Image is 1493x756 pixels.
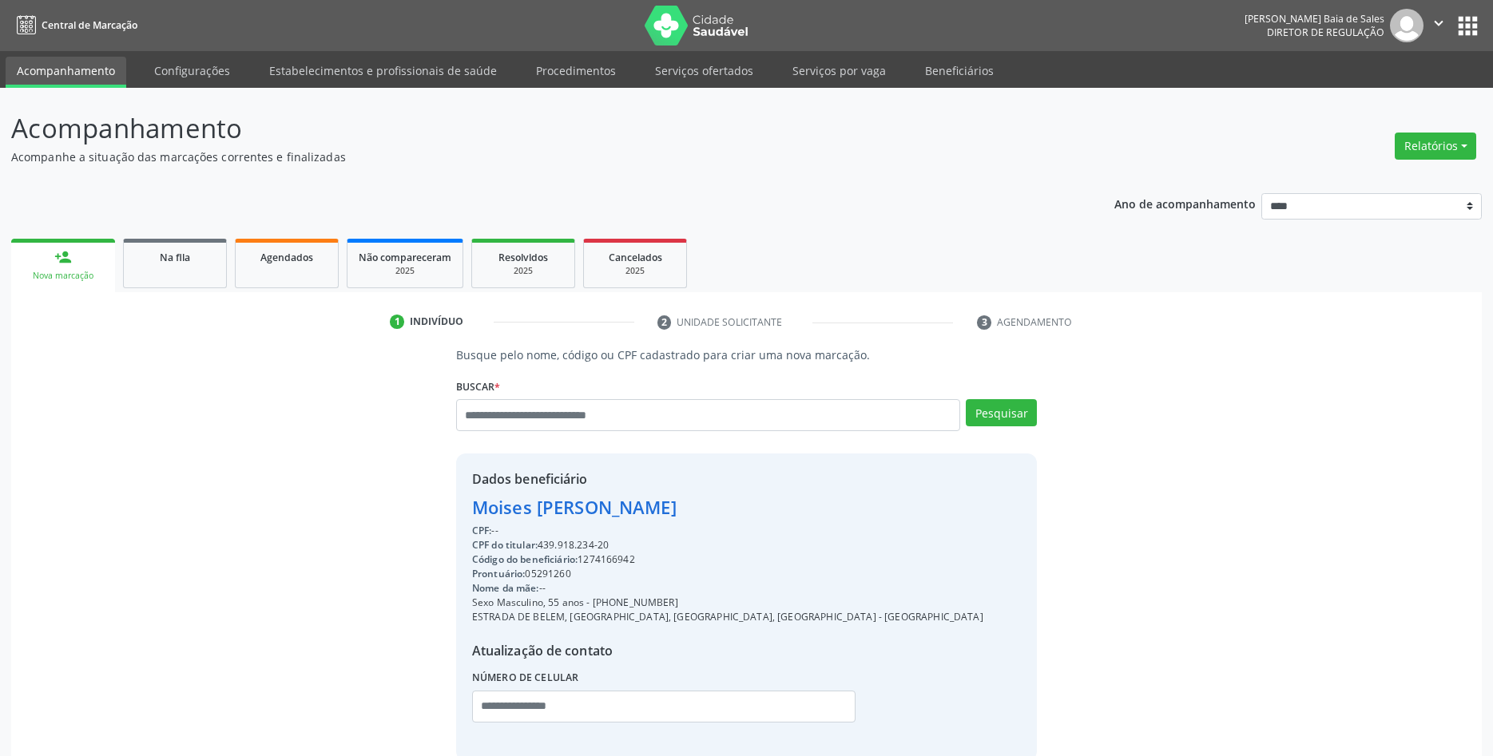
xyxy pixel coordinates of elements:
[1430,14,1447,32] i: 
[472,581,539,595] span: Nome da mãe:
[11,109,1041,148] p: Acompanhamento
[483,265,563,277] div: 2025
[472,641,983,660] div: Atualização de contato
[258,57,508,85] a: Estabelecimentos e profissionais de saúde
[472,610,983,624] div: ESTRADA DE BELEM, [GEOGRAPHIC_DATA], [GEOGRAPHIC_DATA], [GEOGRAPHIC_DATA] - [GEOGRAPHIC_DATA]
[595,265,675,277] div: 2025
[390,315,404,329] div: 1
[472,494,983,520] div: Moises [PERSON_NAME]
[472,552,578,566] span: Código do beneficiário:
[472,567,983,581] div: 05291260
[472,469,983,489] div: Dados beneficiário
[644,57,764,85] a: Serviços ofertados
[966,399,1037,426] button: Pesquisar
[11,148,1041,165] p: Acompanhe a situação das marcações correntes e finalizadas
[609,251,662,264] span: Cancelados
[143,57,241,85] a: Configurações
[410,315,463,329] div: Indivíduo
[472,596,983,610] div: Sexo Masculino, 55 anos - [PHONE_NUMBER]
[914,57,1005,85] a: Beneficiários
[11,12,137,38] a: Central de Marcação
[359,251,451,264] span: Não compareceram
[359,265,451,277] div: 2025
[456,374,500,399] label: Buscar
[1245,12,1384,26] div: [PERSON_NAME] Baia de Sales
[472,538,983,552] div: 439.918.234-20
[1454,12,1482,40] button: apps
[472,581,983,596] div: --
[54,248,72,266] div: person_add
[1114,193,1256,213] p: Ano de acompanhamento
[6,57,126,88] a: Acompanhamento
[1395,133,1476,160] button: Relatórios
[472,538,538,552] span: CPF do titular:
[42,18,137,32] span: Central de Marcação
[456,346,1037,363] p: Busque pelo nome, código ou CPF cadastrado para criar uma nova marcação.
[472,567,526,580] span: Prontuário:
[498,251,548,264] span: Resolvidos
[472,524,492,537] span: CPF:
[1267,26,1384,39] span: Diretor de regulação
[781,57,897,85] a: Serviços por vaga
[160,251,190,264] span: Na fila
[260,251,313,264] span: Agendados
[525,57,627,85] a: Procedimentos
[472,666,579,691] label: Número de celular
[1390,9,1424,42] img: img
[472,552,983,567] div: 1274166942
[472,524,983,538] div: --
[22,270,104,282] div: Nova marcação
[1424,9,1454,42] button: 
